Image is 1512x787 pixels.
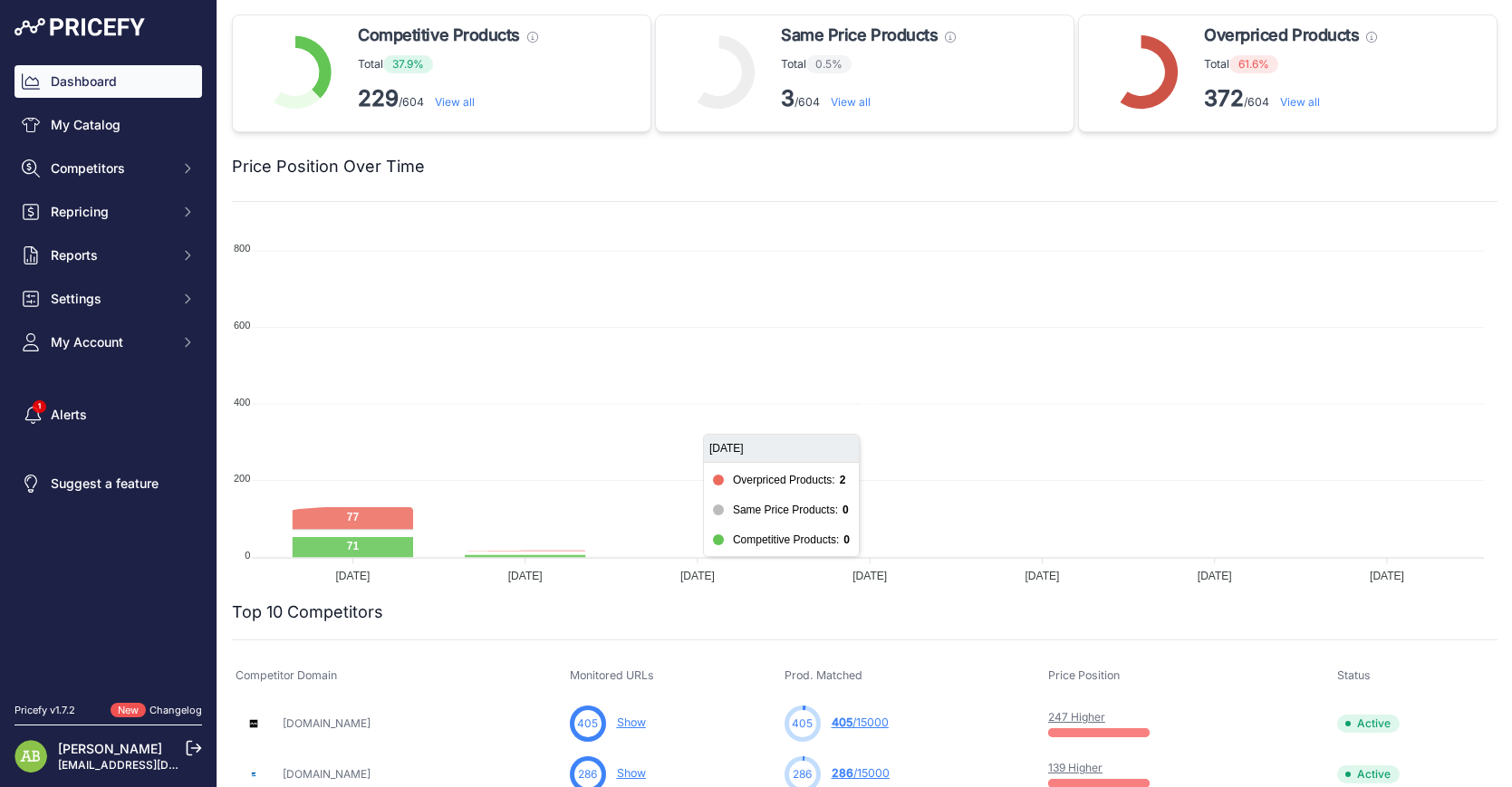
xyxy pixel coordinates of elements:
span: 61.6% [1229,55,1278,73]
span: Competitive Products [358,23,520,48]
a: View all [435,95,475,109]
p: Total [358,55,538,73]
tspan: 600 [234,320,250,331]
span: My Account [51,333,169,351]
strong: 3 [781,85,795,111]
span: Settings [51,290,169,308]
span: 0.5% [806,55,852,73]
a: 139 Higher [1048,761,1103,774]
span: Competitors [51,159,169,178]
tspan: [DATE] [1370,570,1404,582]
a: My Catalog [14,109,202,141]
tspan: [DATE] [336,570,371,582]
tspan: [DATE] [680,570,715,582]
span: Prod. Matched [785,668,862,682]
span: 286 [578,766,597,782]
strong: 372 [1204,85,1244,111]
a: Show [617,766,646,780]
a: [DOMAIN_NAME] [283,767,371,781]
span: Active [1337,715,1400,733]
tspan: [DATE] [1198,570,1232,582]
a: [PERSON_NAME] [58,741,162,756]
span: 405 [832,715,852,729]
button: Repricing [14,196,202,228]
a: View all [831,95,871,109]
a: [EMAIL_ADDRESS][DOMAIN_NAME] [58,758,247,772]
tspan: [DATE] [1026,570,1060,582]
a: Changelog [149,704,202,716]
span: 286 [832,766,853,780]
span: New [111,703,146,718]
a: View all [1280,95,1320,109]
span: Price Position [1048,668,1120,682]
p: /604 [781,84,956,113]
h2: Price Position Over Time [232,154,425,179]
button: My Account [14,326,202,359]
span: Same Price Products [781,23,938,48]
tspan: [DATE] [852,570,887,582]
h2: Top 10 Competitors [232,600,383,625]
tspan: [DATE] [508,570,543,582]
a: 247 Higher [1048,710,1105,724]
a: Suggest a feature [14,467,202,500]
span: 405 [577,715,598,732]
tspan: 400 [234,397,250,408]
tspan: 800 [234,243,250,254]
p: Total [1204,55,1377,73]
span: Active [1337,765,1400,783]
button: Reports [14,239,202,272]
span: Repricing [51,203,169,221]
p: Total [781,55,956,73]
p: /604 [358,84,538,113]
p: /604 [1204,84,1377,113]
span: Monitored URLs [570,668,654,682]
div: Pricefy v1.7.2 [14,703,75,718]
a: 405/15000 [832,715,889,729]
button: Competitors [14,152,202,185]
a: [DOMAIN_NAME] [283,716,371,730]
span: 286 [793,766,812,782]
span: Reports [51,246,169,264]
a: 286/15000 [832,766,890,780]
span: Overpriced Products [1204,23,1359,48]
tspan: 0 [245,550,250,561]
img: Pricefy Logo [14,18,145,36]
a: Dashboard [14,65,202,98]
tspan: 200 [234,473,250,484]
button: Settings [14,283,202,315]
span: 37.9% [383,55,433,73]
span: Status [1337,668,1371,682]
strong: 229 [358,85,399,111]
span: Competitor Domain [236,668,337,682]
a: Alerts [14,398,202,431]
nav: Sidebar [14,65,202,681]
span: 405 [792,715,813,732]
a: Show [617,715,646,729]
